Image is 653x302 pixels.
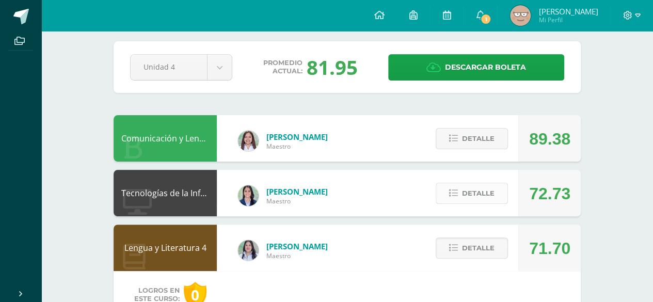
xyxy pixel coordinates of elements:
[114,170,217,216] div: Tecnologías de la Información y la Comunicación 4
[114,115,217,162] div: Comunicación y Lenguaje L3 Inglés 4
[529,170,570,217] div: 72.73
[538,6,598,17] span: [PERSON_NAME]
[529,116,570,162] div: 89.38
[436,183,508,204] button: Detalle
[445,55,526,80] span: Descargar boleta
[388,54,564,81] a: Descargar boleta
[266,241,328,251] span: [PERSON_NAME]
[266,186,328,197] span: [PERSON_NAME]
[144,55,194,79] span: Unidad 4
[238,131,259,151] img: acecb51a315cac2de2e3deefdb732c9f.png
[529,225,570,272] div: 71.70
[307,54,358,81] div: 81.95
[131,55,232,80] a: Unidad 4
[436,237,508,259] button: Detalle
[263,59,302,75] span: Promedio actual:
[480,13,491,25] span: 1
[238,185,259,206] img: 7489ccb779e23ff9f2c3e89c21f82ed0.png
[238,240,259,261] img: df6a3bad71d85cf97c4a6d1acf904499.png
[114,225,217,271] div: Lengua y Literatura 4
[462,129,495,148] span: Detalle
[266,251,328,260] span: Maestro
[462,184,495,203] span: Detalle
[510,5,531,26] img: a691934e245c096f0520ca704d26c750.png
[538,15,598,24] span: Mi Perfil
[266,197,328,205] span: Maestro
[436,128,508,149] button: Detalle
[266,132,328,142] span: [PERSON_NAME]
[462,239,495,258] span: Detalle
[266,142,328,151] span: Maestro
